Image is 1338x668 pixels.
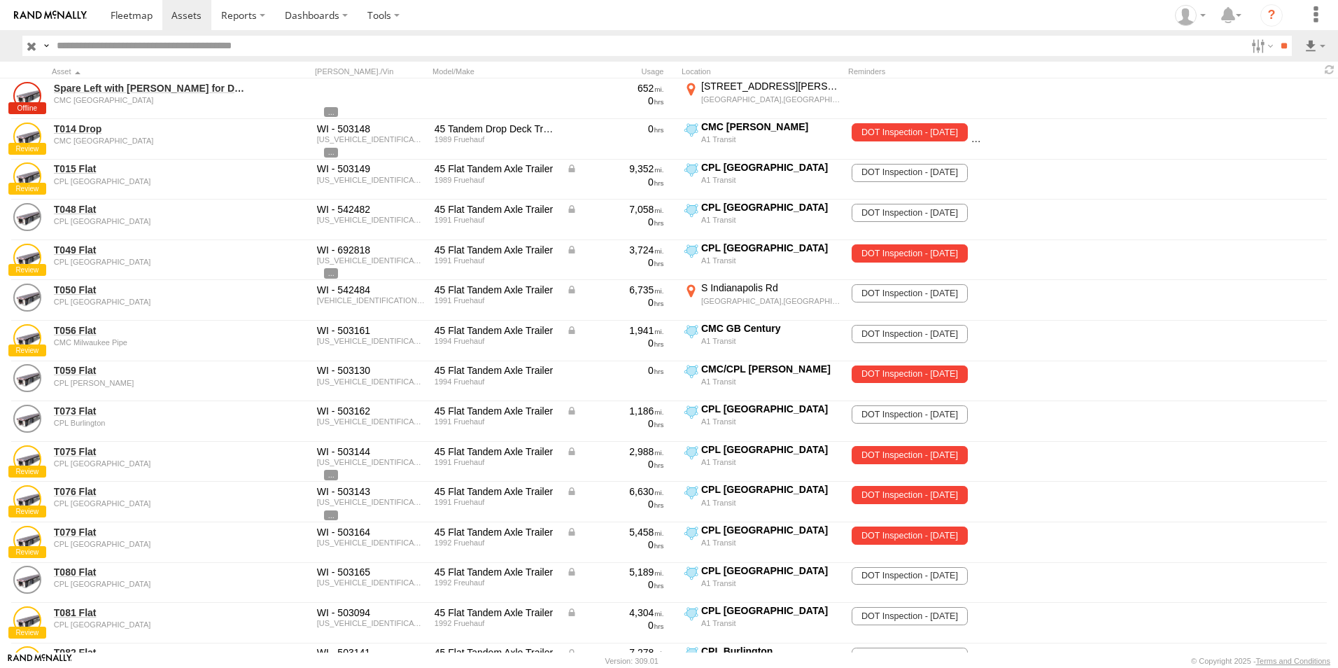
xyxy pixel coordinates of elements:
[682,524,843,562] label: Click to View Current Location
[13,203,41,231] a: View Asset Details
[564,67,676,76] div: Usage
[317,203,425,216] div: WI - 542482
[54,258,246,266] div: undefined
[324,510,338,520] span: View Asset Details to show all tags
[701,242,840,254] div: CPL [GEOGRAPHIC_DATA]
[41,36,52,56] label: Search Query
[701,363,840,375] div: CMC/CPL [PERSON_NAME]
[54,526,246,538] a: T079 Flat
[701,201,840,214] div: CPL [GEOGRAPHIC_DATA]
[701,524,840,536] div: CPL [GEOGRAPHIC_DATA]
[54,162,246,175] a: T015 Flat
[701,95,840,104] div: [GEOGRAPHIC_DATA],[GEOGRAPHIC_DATA]
[566,538,664,551] div: 0
[54,338,246,347] div: undefined
[566,445,664,458] div: Data from Vehicle CANbus
[317,646,425,659] div: WI - 503141
[1303,36,1327,56] label: Export results as...
[317,135,425,144] div: 1H5P04526KM048303
[54,646,246,659] a: T082 Flat
[54,606,246,619] a: T081 Flat
[852,244,967,263] span: DOT Inspection - 04/01/2025
[13,244,41,272] a: View Asset Details
[566,176,664,188] div: 0
[682,604,843,642] label: Click to View Current Location
[52,67,248,76] div: Click to Sort
[435,203,556,216] div: 45 Flat Tandem Axle Trailer
[605,657,659,665] div: Version: 309.01
[852,607,967,625] span: DOT Inspection - 05/31/2026
[701,483,840,496] div: CPL [GEOGRAPHIC_DATA]
[13,284,41,312] a: View Asset Details
[54,580,246,588] div: undefined
[13,606,41,634] a: View Asset Details
[324,470,338,480] span: View Asset Details to show all tags
[682,201,843,239] label: Click to View Current Location
[13,324,41,352] a: View Asset Details
[701,296,840,306] div: [GEOGRAPHIC_DATA],[GEOGRAPHIC_DATA]
[317,619,425,627] div: 1H2P04525NW026203
[701,604,840,617] div: CPL [GEOGRAPHIC_DATA]
[435,284,556,296] div: 45 Flat Tandem Axle Trailer
[435,445,556,458] div: 45 Flat Tandem Axle Trailer
[13,405,41,433] a: View Asset Details
[566,296,664,309] div: 0
[435,244,556,256] div: 45 Flat Tandem Axle Trailer
[852,284,967,302] span: DOT Inspection - 02/28/2026
[317,578,425,587] div: 1H2P04523NW026202
[852,164,967,182] span: DOT Inspection - 08/31/2026
[317,606,425,619] div: WI - 503094
[701,498,840,508] div: A1 Transit
[315,67,427,76] div: [PERSON_NAME]./Vin
[317,162,425,175] div: WI - 503149
[852,204,967,222] span: DOT Inspection - 02/28/2026
[317,417,425,426] div: 1H2P0452XMW053802
[701,80,840,92] div: [STREET_ADDRESS][PERSON_NAME]
[54,177,246,186] div: undefined
[682,242,843,279] label: Click to View Current Location
[435,606,556,619] div: 45 Flat Tandem Axle Trailer
[54,123,246,135] a: T014 Drop
[1191,657,1330,665] div: © Copyright 2025 -
[317,526,425,538] div: WI - 503164
[432,67,558,76] div: Model/Make
[566,216,664,228] div: 0
[54,217,246,225] div: undefined
[848,67,1072,76] div: Reminders
[701,417,840,426] div: A1 Transit
[54,445,246,458] a: T075 Flat
[54,566,246,578] a: T080 Flat
[682,67,843,76] div: Location
[435,324,556,337] div: 45 Flat Tandem Axle Trailer
[682,363,843,401] label: Click to View Current Location
[435,216,556,224] div: 1991 Fruehauf
[435,566,556,578] div: 45 Flat Tandem Axle Trailer
[317,296,425,305] div: 2P04528LW02420200
[54,96,246,104] div: undefined
[54,137,246,145] div: undefined
[317,538,425,547] div: 1H2P04521NW026201
[682,564,843,602] label: Click to View Current Location
[8,654,72,668] a: Visit our Website
[54,364,246,377] a: T059 Flat
[566,405,664,417] div: Data from Vehicle CANbus
[701,336,840,346] div: A1 Transit
[54,499,246,508] div: undefined
[54,379,246,387] div: undefined
[682,403,843,440] label: Click to View Current Location
[13,445,41,473] a: View Asset Details
[852,486,967,504] span: DOT Inspection - 04/01/2025
[317,176,425,184] div: 1H5P04525KM041102
[13,123,41,151] a: View Asset Details
[566,256,664,269] div: 0
[701,281,840,294] div: S Indianapolis Rd
[852,366,967,384] span: DOT Inspection - 04/01/2025
[435,256,556,265] div: 1991 Fruehauf
[435,417,556,426] div: 1991 Fruehauf
[54,485,246,498] a: T076 Flat
[1321,63,1338,76] span: Refresh
[701,564,840,577] div: CPL [GEOGRAPHIC_DATA]
[317,324,425,337] div: WI - 503161
[435,337,556,345] div: 1994 Fruehauf
[324,148,338,158] span: View Asset Details to show all tags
